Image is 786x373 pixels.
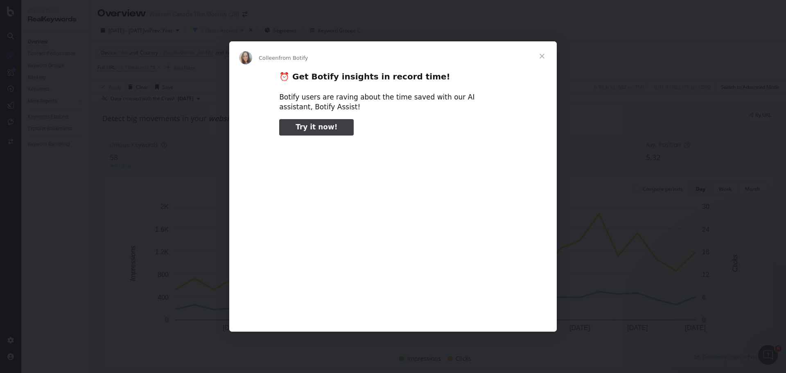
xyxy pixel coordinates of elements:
[279,55,308,61] span: from Botify
[527,41,557,71] span: Close
[296,123,337,131] span: Try it now!
[222,142,564,313] video: Play video
[279,119,354,136] a: Try it now!
[279,93,507,112] div: Botify users are raving about the time saved with our AI assistant, Botify Assist!
[259,55,279,61] span: Colleen
[239,51,252,64] img: Profile image for Colleen
[279,71,507,86] h2: ⏰ Get Botify insights in record time!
